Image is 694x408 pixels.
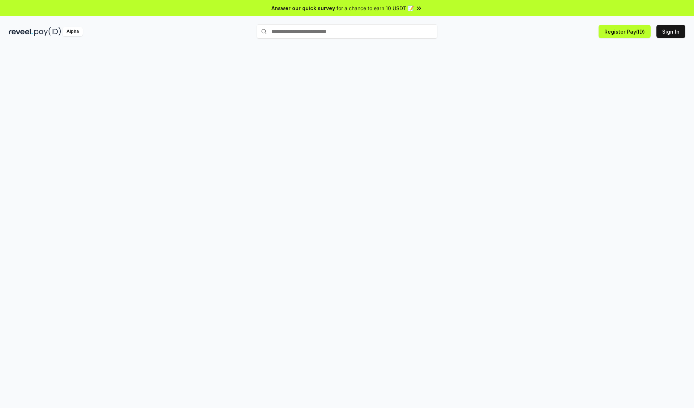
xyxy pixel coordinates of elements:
img: pay_id [34,27,61,36]
span: for a chance to earn 10 USDT 📝 [337,4,414,12]
span: Answer our quick survey [271,4,335,12]
button: Sign In [656,25,685,38]
div: Alpha [63,27,83,36]
img: reveel_dark [9,27,33,36]
button: Register Pay(ID) [599,25,651,38]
